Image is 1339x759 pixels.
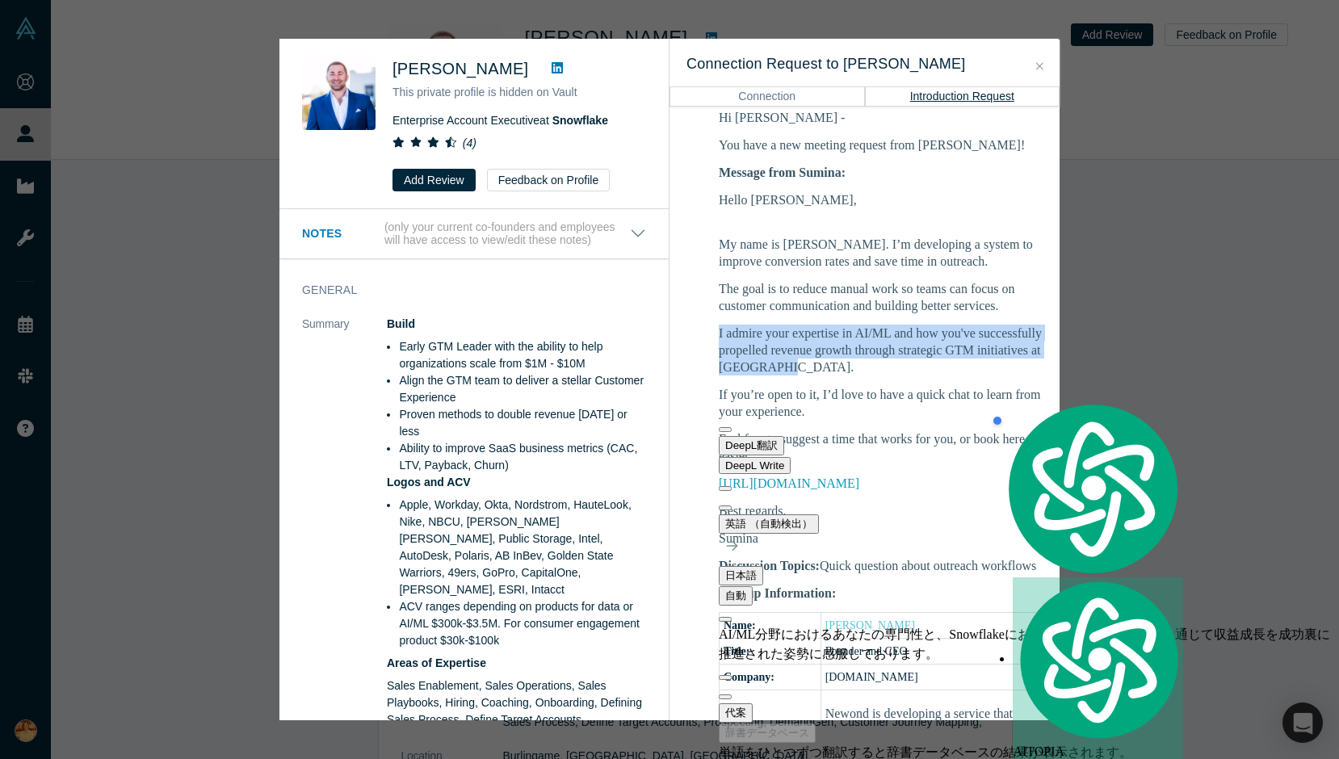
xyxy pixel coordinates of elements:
[686,53,1043,75] h3: Connection Request to [PERSON_NAME]
[399,498,631,596] span: Apple, Workday, Okta, Nordstrom, HauteLook, Nike, NBCU, [PERSON_NAME] [PERSON_NAME], Public Stora...
[1031,57,1048,76] button: Close
[384,220,630,248] p: (only your current co-founders and employees will have access to view/edit these notes)
[719,386,1058,420] p: If you’re open to it, I’d love to have a quick chat to learn from your experience.
[719,136,1058,153] p: You have a new meeting request from [PERSON_NAME]!
[399,600,640,647] span: ACV ranges depending on products for data or AI/ML $300k-$3.5M. For consumer engagement product $...
[302,57,376,130] img: David Stewart's Profile Image
[387,317,415,330] strong: Build
[719,219,1058,270] p: My name is [PERSON_NAME]. I’m developing a system to improve conversion rates and save time in ou...
[399,440,646,474] li: Ability to improve SaaS business metrics (CAC, LTV, Payback, Churn)
[719,109,1058,126] p: Hi [PERSON_NAME] -
[399,372,646,406] li: Align the GTM team to deliver a stellar Customer Experience
[302,282,623,299] h3: General
[302,220,646,248] button: Notes (only your current co-founders and employees will have access to view/edit these notes)
[392,169,476,191] button: Add Review
[399,338,646,372] li: Early GTM Leader with the ability to help organizations scale from $1M - $10M
[865,86,1060,106] button: Introduction Request
[387,656,486,669] strong: Areas of Expertise
[719,191,1058,208] p: Hello [PERSON_NAME],
[302,225,381,242] h3: Notes
[719,325,1058,375] p: I admire your expertise in AI/ML and how you've successfully propelled revenue growth through str...
[463,136,476,149] i: ( 4 )
[487,169,611,191] button: Feedback on Profile
[392,60,528,78] span: [PERSON_NAME]
[719,280,1058,314] p: The goal is to reduce manual work so teams can focus on customer communication and building bette...
[399,406,646,440] li: Proven methods to double revenue [DATE] or less
[387,476,471,489] strong: Logos and ACV
[392,114,608,127] span: Enterprise Account Executive at
[719,166,846,179] b: Message from Sumina:
[1001,400,1183,577] img: logo.svg
[1013,577,1182,743] img: logo.svg
[669,86,865,106] button: Connection
[392,84,646,101] p: This private profile is hidden on Vault
[552,114,608,127] a: Snowflake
